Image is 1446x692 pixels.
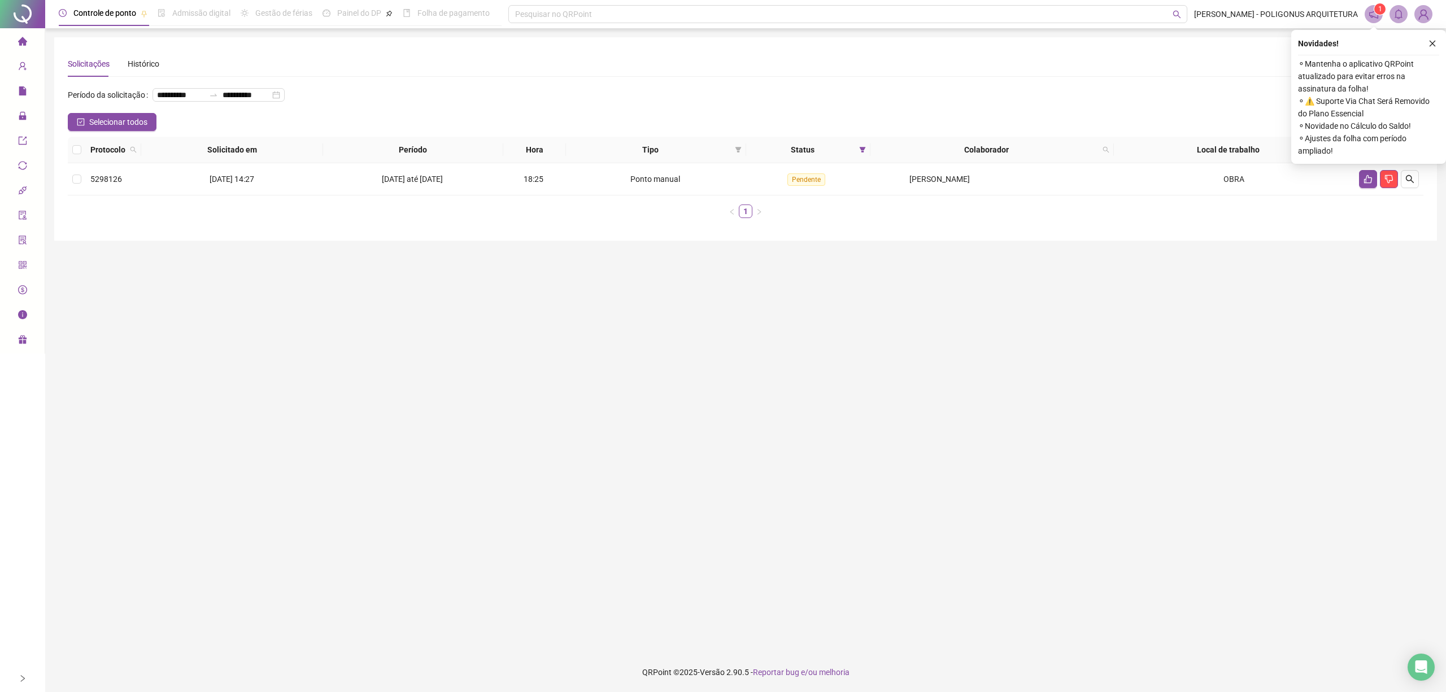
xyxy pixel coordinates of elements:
[18,156,27,179] span: sync
[1428,40,1436,47] span: close
[18,131,27,154] span: export
[18,255,27,278] span: qrcode
[209,90,218,99] span: swap-right
[18,280,27,303] span: dollar
[68,86,153,104] label: Período da solicitação
[1114,163,1354,195] td: OBRA
[73,8,136,18] span: Controle de ponto
[18,56,27,79] span: user-add
[857,141,868,158] span: filter
[417,8,490,18] span: Folha de pagamento
[18,330,27,352] span: gift
[323,9,330,17] span: dashboard
[756,208,763,215] span: right
[90,175,122,184] span: 5298126
[1298,37,1339,50] span: Novidades !
[1415,6,1432,23] img: 19998
[630,175,680,184] span: Ponto manual
[128,58,159,70] div: Histórico
[1408,654,1435,681] div: Open Intercom Messenger
[403,9,411,17] span: book
[503,137,566,163] th: Hora
[90,143,125,156] span: Protocolo
[1384,175,1393,184] span: dislike
[909,175,970,184] span: [PERSON_NAME]
[751,143,854,156] span: Status
[700,668,725,677] span: Versão
[323,137,503,163] th: Período
[18,32,27,54] span: home
[1378,5,1382,13] span: 1
[18,206,27,228] span: audit
[18,230,27,253] span: solution
[141,10,147,17] span: pushpin
[382,175,443,184] span: [DATE] até [DATE]
[725,204,739,218] button: left
[1405,175,1414,184] span: search
[68,58,110,70] div: Solicitações
[787,173,825,186] span: Pendente
[130,146,137,153] span: search
[89,116,147,128] span: Selecionar todos
[1100,141,1112,158] span: search
[1393,9,1404,19] span: bell
[570,143,730,156] span: Tipo
[729,208,735,215] span: left
[386,10,393,17] span: pushpin
[255,8,312,18] span: Gestão de férias
[1173,10,1181,19] span: search
[739,205,752,217] a: 1
[18,181,27,203] span: api
[210,175,254,184] span: [DATE] 14:27
[141,137,323,163] th: Solicitado em
[128,141,139,158] span: search
[524,175,543,184] span: 18:25
[45,652,1446,692] footer: QRPoint © 2025 - 2.90.5 -
[1374,3,1386,15] sup: 1
[59,9,67,17] span: clock-circle
[725,204,739,218] li: Página anterior
[68,113,156,131] button: Selecionar todos
[241,9,249,17] span: sun
[1298,58,1439,95] span: ⚬ Mantenha o aplicativo QRPoint atualizado para evitar erros na assinatura da folha!
[1194,8,1358,20] span: [PERSON_NAME] - POLIGONUS ARQUITETURA
[1369,9,1379,19] span: notification
[77,118,85,126] span: check-square
[875,143,1098,156] span: Colaborador
[18,305,27,328] span: info-circle
[739,204,752,218] li: 1
[735,146,742,153] span: filter
[1364,175,1373,184] span: like
[753,668,850,677] span: Reportar bug e/ou melhoria
[209,90,218,99] span: to
[752,204,766,218] button: right
[752,204,766,218] li: Próxima página
[158,9,165,17] span: file-done
[18,106,27,129] span: lock
[18,81,27,104] span: file
[172,8,230,18] span: Admissão digital
[1298,120,1439,132] span: ⚬ Novidade no Cálculo do Saldo!
[337,8,381,18] span: Painel do DP
[733,141,744,158] span: filter
[859,146,866,153] span: filter
[1103,146,1109,153] span: search
[1298,95,1439,120] span: ⚬ ⚠️ Suporte Via Chat Será Removido do Plano Essencial
[1118,143,1339,156] span: Local de trabalho
[19,674,27,682] span: right
[1298,132,1439,157] span: ⚬ Ajustes da folha com período ampliado!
